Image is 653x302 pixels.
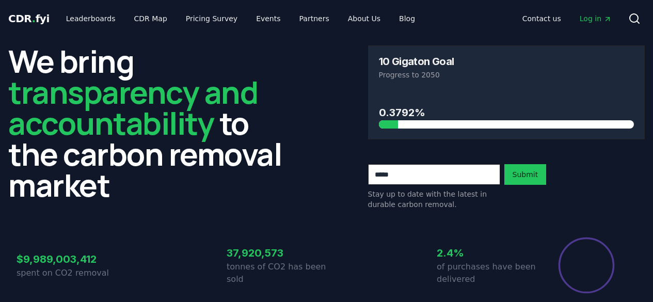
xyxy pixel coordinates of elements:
[379,70,634,80] p: Progress to 2050
[437,245,537,261] h3: 2.4%
[58,9,423,28] nav: Main
[391,9,423,28] a: Blog
[8,45,285,200] h2: We bring to the carbon removal market
[248,9,289,28] a: Events
[8,11,50,26] a: CDR.fyi
[558,236,615,294] div: Percentage of sales delivered
[17,267,117,279] p: spent on CO2 removal
[17,251,117,267] h3: $9,989,003,412
[291,9,338,28] a: Partners
[126,9,176,28] a: CDR Map
[514,9,620,28] nav: Main
[571,9,620,28] a: Log in
[8,12,50,25] span: CDR fyi
[178,9,246,28] a: Pricing Survey
[379,105,634,120] h3: 0.3792%
[580,13,612,24] span: Log in
[514,9,569,28] a: Contact us
[379,56,454,67] h3: 10 Gigaton Goal
[58,9,124,28] a: Leaderboards
[227,245,327,261] h3: 37,920,573
[368,189,500,210] p: Stay up to date with the latest in durable carbon removal.
[8,71,258,144] span: transparency and accountability
[32,12,36,25] span: .
[227,261,327,285] p: tonnes of CO2 has been sold
[504,164,547,185] button: Submit
[437,261,537,285] p: of purchases have been delivered
[340,9,389,28] a: About Us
